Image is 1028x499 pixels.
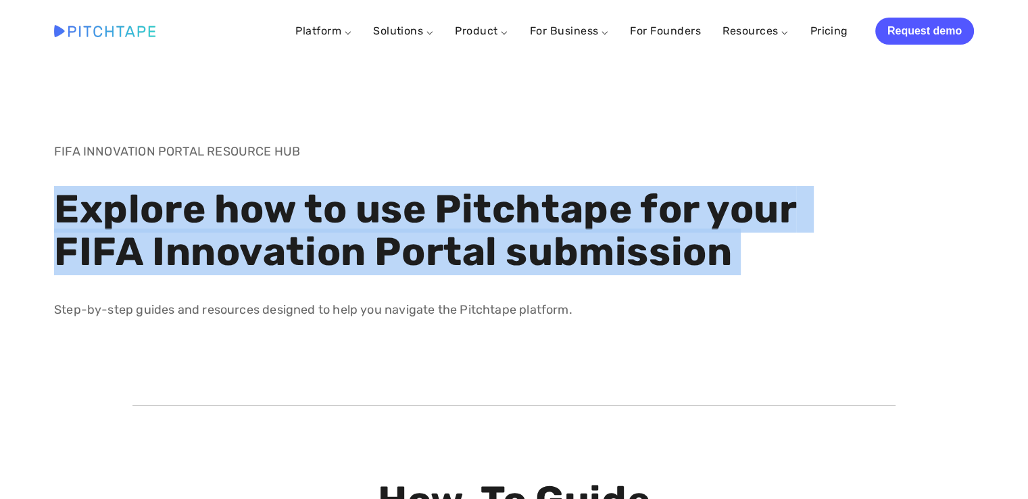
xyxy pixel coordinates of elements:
[54,300,816,320] p: Step-by-step guides and resources designed to help you navigate the Pitchtape platform.
[810,19,848,43] a: Pricing
[54,25,155,37] img: Pitchtape | Video Submission Management Software
[54,142,816,162] p: FIFA INNOVATION PORTAL RESOURCE HUB
[723,24,788,37] a: Resources ⌵
[54,188,816,275] h1: Explore how to use Pitchtape for your FIFA Innovation Portal submission
[530,24,609,37] a: For Business ⌵
[295,24,351,37] a: Platform ⌵
[960,434,1028,499] div: Widget de chat
[373,24,433,37] a: Solutions ⌵
[630,19,701,43] a: For Founders
[960,434,1028,499] iframe: Chat Widget
[875,18,974,45] a: Request demo
[455,24,508,37] a: Product ⌵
